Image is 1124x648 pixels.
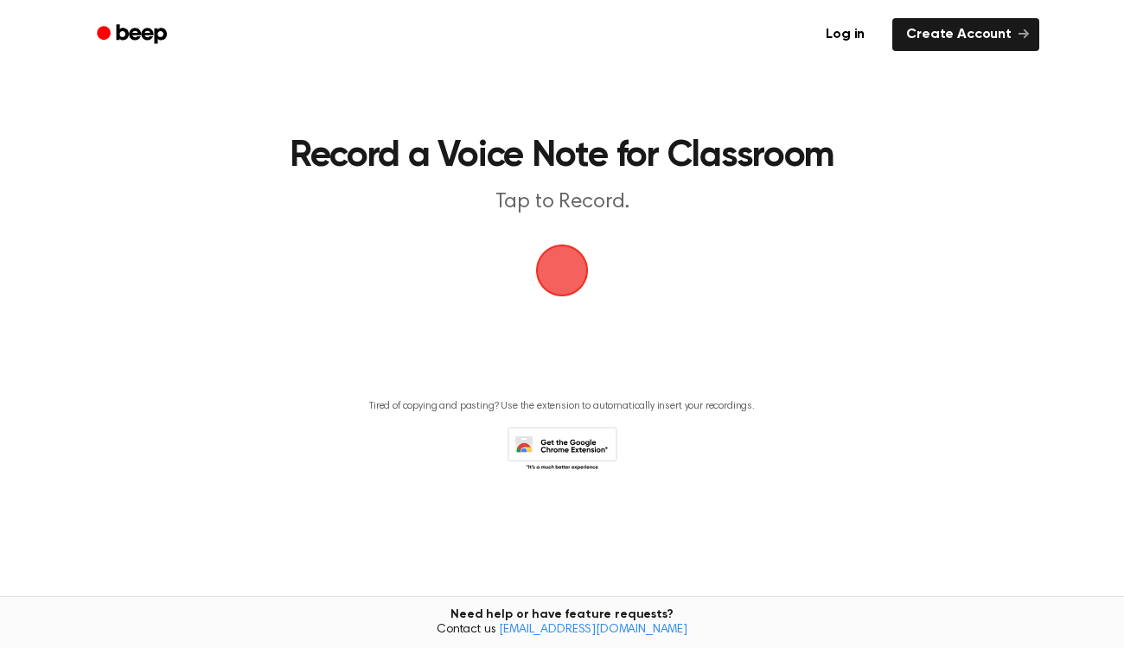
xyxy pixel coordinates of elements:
[10,623,1114,638] span: Contact us
[85,18,182,52] a: Beep
[187,138,937,175] h1: Record a Voice Note for Classroom
[499,624,687,636] a: [EMAIL_ADDRESS][DOMAIN_NAME]
[369,400,755,413] p: Tired of copying and pasting? Use the extension to automatically insert your recordings.
[230,188,894,217] p: Tap to Record.
[892,18,1039,51] a: Create Account
[536,245,588,296] img: Beep Logo
[808,15,882,54] a: Log in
